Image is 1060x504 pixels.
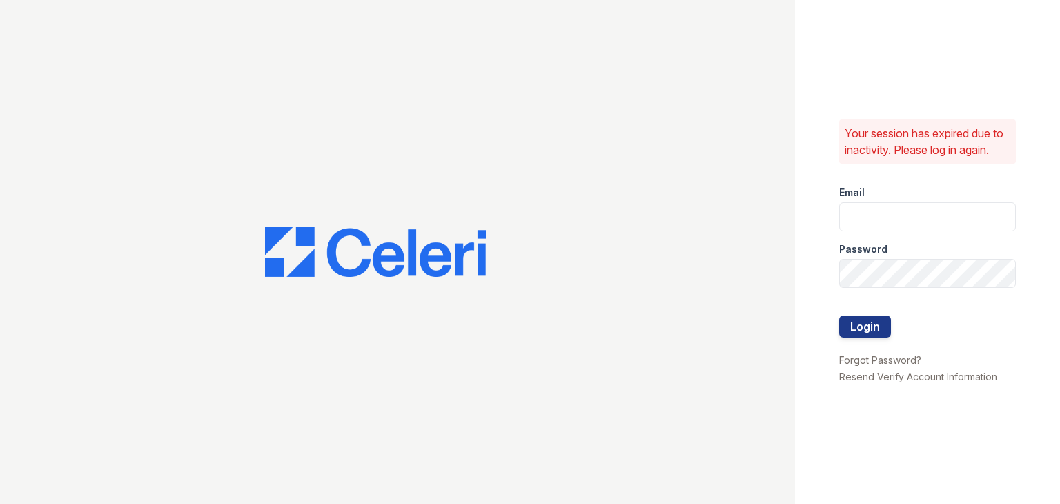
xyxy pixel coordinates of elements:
[839,242,887,256] label: Password
[839,316,891,338] button: Login
[839,371,997,382] a: Resend Verify Account Information
[839,354,921,366] a: Forgot Password?
[265,227,486,277] img: CE_Logo_Blue-a8612792a0a2168367f1c8372b55b34899dd931a85d93a1a3d3e32e68fde9ad4.png
[845,125,1010,158] p: Your session has expired due to inactivity. Please log in again.
[839,186,865,200] label: Email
